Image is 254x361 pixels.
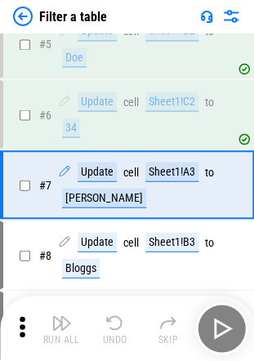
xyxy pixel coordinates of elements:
[78,162,117,181] div: Update
[62,118,80,137] div: 34
[39,178,51,191] span: # 7
[39,38,51,51] span: # 5
[62,188,146,207] div: [PERSON_NAME]
[205,96,214,108] div: to
[39,9,107,25] div: Filter a table
[205,166,214,178] div: to
[39,108,51,121] span: # 6
[145,162,198,181] div: Sheet1!A3
[221,7,241,26] img: Settings menu
[123,166,139,178] div: cell
[123,236,139,248] div: cell
[62,258,100,278] div: Bloggs
[200,10,213,23] img: Support
[39,248,51,261] span: # 8
[145,91,198,111] div: Sheet1!C2
[123,96,139,108] div: cell
[78,232,117,252] div: Update
[62,47,87,67] div: Doe
[205,236,214,248] div: to
[13,7,33,26] img: Back
[145,232,198,252] div: Sheet1!B3
[78,91,117,111] div: Update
